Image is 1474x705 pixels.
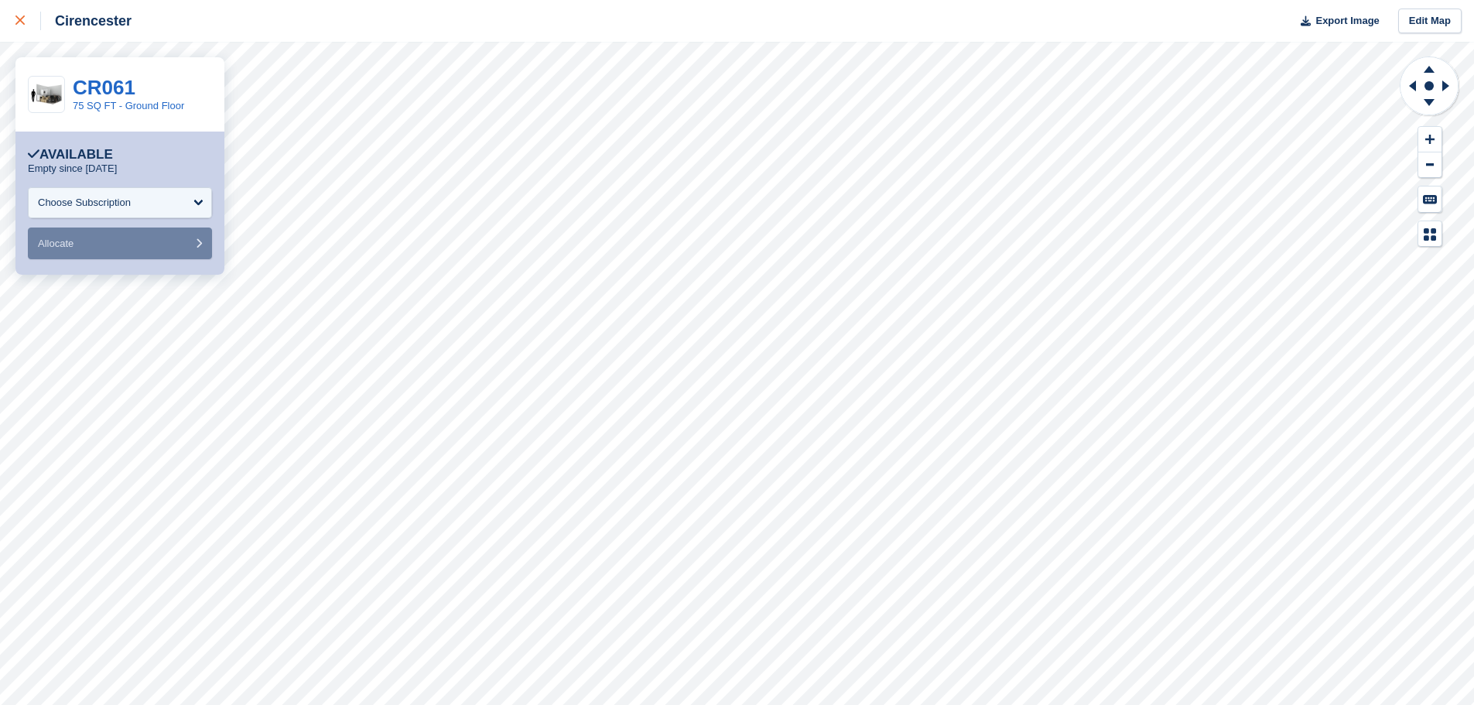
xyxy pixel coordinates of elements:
[1418,187,1442,212] button: Keyboard Shortcuts
[1398,9,1462,34] a: Edit Map
[1315,13,1379,29] span: Export Image
[38,238,74,249] span: Allocate
[1418,221,1442,247] button: Map Legend
[73,76,135,99] a: CR061
[41,12,132,30] div: Cirencester
[73,100,184,111] a: 75 SQ FT - Ground Floor
[1418,127,1442,152] button: Zoom In
[28,163,117,175] p: Empty since [DATE]
[28,147,113,163] div: Available
[29,81,64,108] img: 75-sqft-unit.jpg
[1291,9,1380,34] button: Export Image
[1418,152,1442,178] button: Zoom Out
[38,195,131,210] div: Choose Subscription
[28,228,212,259] button: Allocate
